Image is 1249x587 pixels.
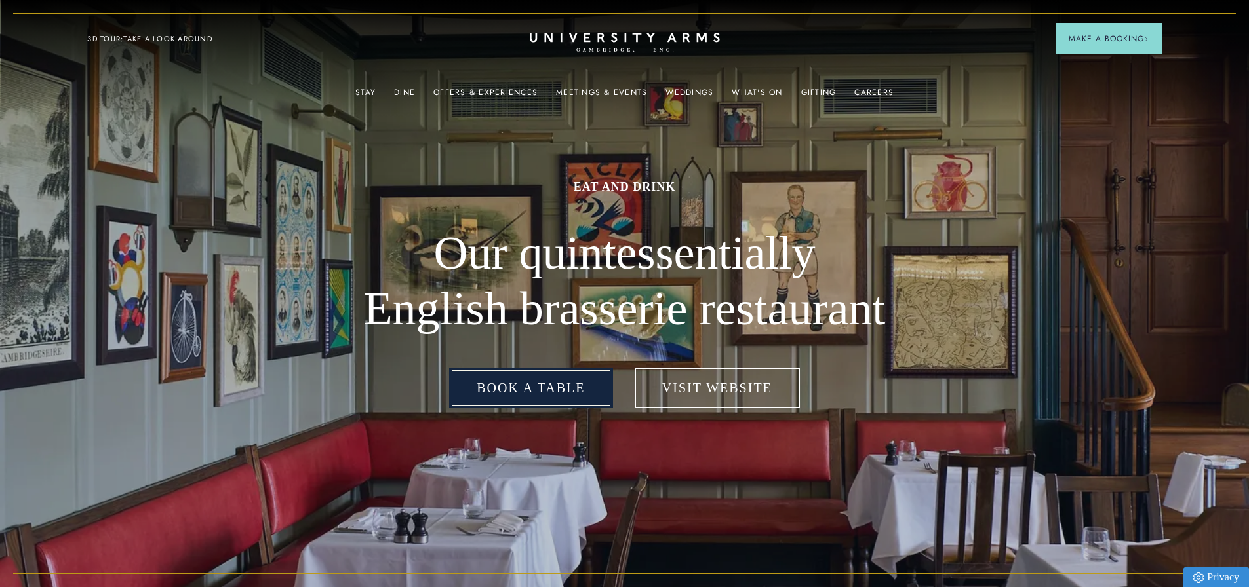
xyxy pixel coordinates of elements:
[854,88,894,105] a: Careers
[635,368,800,408] a: Visit Website
[665,88,713,105] a: Weddings
[433,88,538,105] a: Offers & Experiences
[363,179,887,195] h1: Eat and drink
[1056,23,1162,54] button: Make a BookingArrow icon
[87,33,212,45] a: 3D TOUR:TAKE A LOOK AROUND
[732,88,782,105] a: What's On
[449,368,612,408] a: Book a table
[363,225,887,337] h2: Our quintessentially English brasserie restaurant
[355,88,376,105] a: Stay
[1069,33,1149,45] span: Make a Booking
[530,33,720,53] a: Home
[801,88,837,105] a: Gifting
[556,88,647,105] a: Meetings & Events
[1183,567,1249,587] a: Privacy
[394,88,415,105] a: Dine
[1144,37,1149,41] img: Arrow icon
[1193,572,1204,583] img: Privacy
